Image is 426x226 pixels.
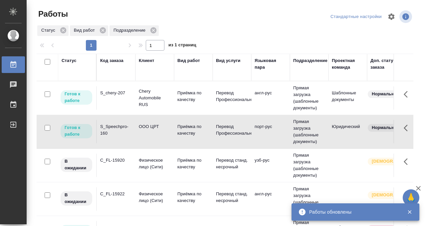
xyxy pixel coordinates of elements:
[216,157,248,170] p: Перевод станд. несрочный
[65,91,88,104] p: Готов к работе
[109,25,159,36] div: Подразделение
[255,57,287,71] div: Языковая пара
[370,57,405,71] div: Доп. статус заказа
[62,57,77,64] div: Статус
[216,191,248,204] p: Перевод станд. несрочный
[70,25,108,36] div: Вид работ
[139,157,171,170] p: Физическое лицо (Сити)
[290,149,328,182] td: Прямая загрузка (шаблонные документы)
[65,158,88,171] p: В ожидании
[251,86,290,110] td: англ-рус
[37,9,68,19] span: Работы
[290,182,328,216] td: Прямая загрузка (шаблонные документы)
[41,27,58,34] p: Статус
[400,154,416,170] button: Здесь прячутся важные кнопки
[74,27,97,34] p: Вид работ
[216,57,241,64] div: Вид услуги
[65,124,88,138] p: Готов к работе
[403,189,419,206] button: 🙏
[100,57,123,64] div: Код заказа
[60,123,93,139] div: Исполнитель может приступить к работе
[403,209,416,215] button: Закрыть
[290,81,328,115] td: Прямая загрузка (шаблонные документы)
[100,90,132,96] div: S_chery-207
[139,123,171,130] p: OOO ЦРТ
[139,57,154,64] div: Клиент
[309,209,397,215] div: Работы обновлены
[177,191,209,204] p: Приёмка по качеству
[329,12,383,22] div: split button
[100,157,132,164] div: C_FL-15920
[139,88,171,108] p: Chery Automobile RUS
[251,187,290,211] td: англ-рус
[372,158,405,165] p: [DEMOGRAPHIC_DATA]
[100,191,132,197] div: C_FL-15922
[383,9,399,25] span: Настроить таблицу
[372,124,400,131] p: Нормальный
[251,154,290,177] td: узб-рус
[290,115,328,148] td: Прямая загрузка (шаблонные документы)
[328,86,367,110] td: Шаблонные документы
[332,57,364,71] div: Проектная команда
[400,187,416,203] button: Здесь прячутся важные кнопки
[400,120,416,136] button: Здесь прячутся важные кнопки
[216,123,248,137] p: Перевод Профессиональный
[177,90,209,103] p: Приёмка по качеству
[399,10,413,23] span: Посмотреть информацию
[405,191,417,205] span: 🙏
[293,57,327,64] div: Подразделение
[139,191,171,204] p: Физическое лицо (Сити)
[168,41,196,51] span: из 1 страниц
[60,157,93,173] div: Исполнитель назначен, приступать к работе пока рано
[60,191,93,206] div: Исполнитель назначен, приступать к работе пока рано
[65,192,88,205] p: В ожидании
[328,120,367,143] td: Юридический
[100,123,132,137] div: S_Speechpro-160
[60,90,93,105] div: Исполнитель может приступить к работе
[177,157,209,170] p: Приёмка по качеству
[177,123,209,137] p: Приёмка по качеству
[216,90,248,103] p: Перевод Профессиональный
[37,25,69,36] div: Статус
[400,86,416,102] button: Здесь прячутся важные кнопки
[113,27,148,34] p: Подразделение
[372,192,405,198] p: [DEMOGRAPHIC_DATA]
[372,91,400,97] p: Нормальный
[251,120,290,143] td: порт-рус
[177,57,200,64] div: Вид работ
